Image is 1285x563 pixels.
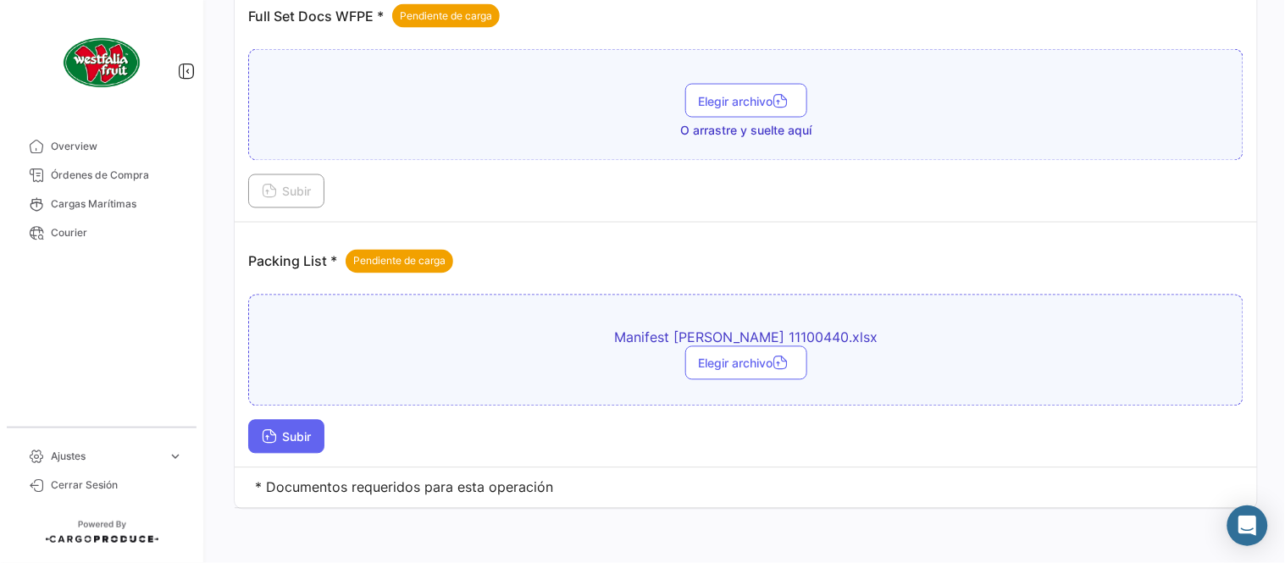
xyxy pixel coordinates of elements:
p: Full Set Docs WFPE * [248,4,500,28]
div: Abrir Intercom Messenger [1227,505,1268,546]
p: Packing List * [248,250,453,273]
span: Cerrar Sesión [51,477,183,493]
span: Subir [262,430,311,444]
a: Courier [14,218,190,247]
span: Courier [51,225,183,240]
span: Pendiente de carga [400,8,492,24]
a: Órdenes de Compra [14,161,190,190]
span: expand_more [168,449,183,464]
img: client-50.png [59,20,144,105]
span: Órdenes de Compra [51,168,183,183]
span: Elegir archivo [699,356,794,371]
a: Cargas Marítimas [14,190,190,218]
span: Ajustes [51,449,161,464]
button: Elegir archivo [685,346,807,380]
button: Subir [248,174,324,208]
td: * Documentos requeridos para esta operación [235,468,1257,509]
span: Subir [262,185,311,199]
span: Manifest [PERSON_NAME] 11100440.xlsx [450,329,1043,346]
button: Subir [248,420,324,454]
span: Overview [51,139,183,154]
span: Elegir archivo [699,94,794,108]
span: Cargas Marítimas [51,196,183,212]
a: Overview [14,132,190,161]
span: Pendiente de carga [353,254,446,269]
button: Elegir archivo [685,84,807,118]
span: O arrastre y suelte aquí [680,122,811,139]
